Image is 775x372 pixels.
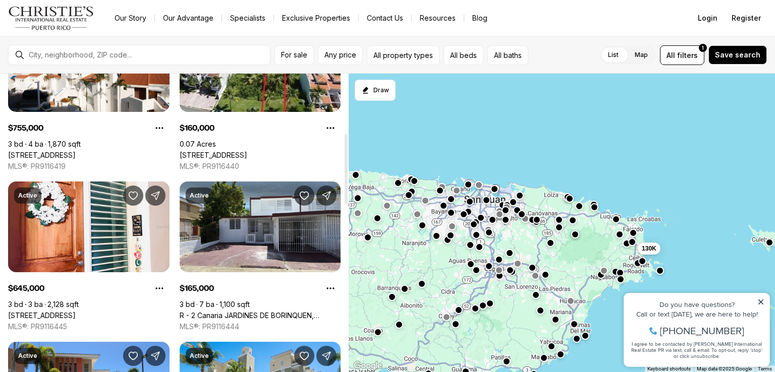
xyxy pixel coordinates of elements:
[11,23,146,30] div: Do you have questions?
[123,185,143,206] button: Save Property: 75 OCEAN DR #311
[355,80,396,101] button: Start drawing
[18,352,37,360] p: Active
[318,45,363,65] button: Any price
[412,11,464,25] a: Resources
[274,11,358,25] a: Exclusive Properties
[732,14,761,22] span: Register
[190,352,209,360] p: Active
[487,45,528,65] button: All baths
[180,311,341,320] a: R - 2 Canaria JARDINES DE BORINQUEN, CAROLINA PR, 00982
[41,47,126,57] span: [PHONE_NUMBER]
[444,45,483,65] button: All beds
[642,244,656,253] span: 130K
[222,11,273,25] a: Specialists
[677,50,698,60] span: filters
[316,346,337,366] button: Share Property
[190,192,209,200] p: Active
[638,242,660,255] button: 130K
[359,11,411,25] button: Contact Us
[145,346,165,366] button: Share Property
[464,11,495,25] a: Blog
[320,278,341,298] button: Property options
[320,118,341,138] button: Property options
[316,185,337,206] button: Share Property
[155,11,222,25] a: Our Advantage
[8,311,76,320] a: 75 OCEAN DR #311, HUMACAO PR, 00791
[627,46,656,64] label: Map
[11,32,146,39] div: Call or text [DATE], we are here to help!
[698,14,717,22] span: Login
[149,278,170,298] button: Property options
[660,45,704,65] button: Allfilters1
[726,8,767,28] button: Register
[123,346,143,366] button: Save Property: 1 SHELL CASTLE CLUB #86
[149,118,170,138] button: Property options
[8,151,76,160] a: 6000 RIO MAR BLVD VILLA LAS BRISAS #4A, RIO GRANDE PR, 00745
[367,45,439,65] button: All property types
[294,346,314,366] button: Save Property: 100 OCEAN DRIVE #134
[18,192,37,200] p: Active
[715,51,760,59] span: Save search
[106,11,154,25] a: Our Story
[180,151,247,160] a: 1 MONTECARLO #149, HUMACAO PR, 00791
[702,44,704,52] span: 1
[324,51,356,59] span: Any price
[692,8,724,28] button: Login
[281,51,307,59] span: For sale
[13,62,144,81] span: I agree to be contacted by [PERSON_NAME] International Real Estate PR via text, call & email. To ...
[145,185,165,206] button: Share Property
[8,6,94,30] img: logo
[667,50,675,60] span: All
[294,185,314,206] button: Save Property: R - 2 Canaria JARDINES DE BORINQUEN
[708,45,767,65] button: Save search
[600,46,627,64] label: List
[274,45,314,65] button: For sale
